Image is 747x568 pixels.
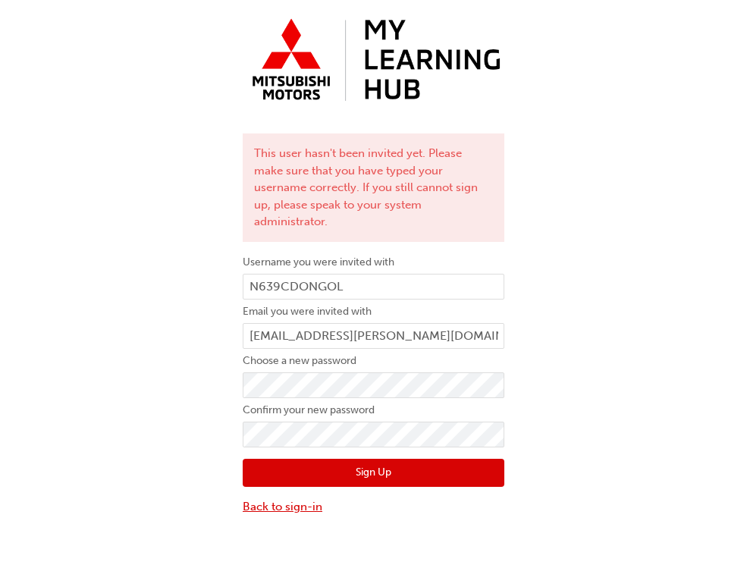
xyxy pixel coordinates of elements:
[243,133,504,242] div: This user hasn't been invited yet. Please make sure that you have typed your username correctly. ...
[243,253,504,271] label: Username you were invited with
[243,459,504,488] button: Sign Up
[243,352,504,370] label: Choose a new password
[243,303,504,321] label: Email you were invited with
[243,498,504,516] a: Back to sign-in
[243,274,504,300] input: Username
[243,11,504,111] img: mmal
[243,401,504,419] label: Confirm your new password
